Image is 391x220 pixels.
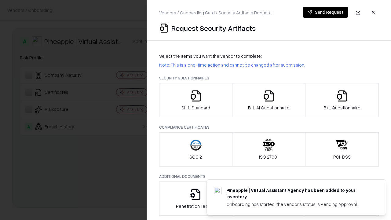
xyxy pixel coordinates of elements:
[159,182,232,216] button: Penetration Testing
[259,154,279,160] p: ISO 27001
[159,53,379,59] p: Select the items you want the vendor to complete:
[176,203,215,209] p: Penetration Testing
[171,23,256,33] p: Request Security Artifacts
[305,132,379,167] button: PCI-DSS
[232,83,306,117] button: B+L AI Questionnaire
[323,105,360,111] p: B+L Questionnaire
[159,125,379,130] p: Compliance Certificates
[226,201,371,207] div: Onboarding has started, the vendor's status is Pending Approval.
[181,105,210,111] p: Shift Standard
[303,7,348,18] button: Send Request
[189,154,202,160] p: SOC 2
[232,132,306,167] button: ISO 27001
[159,9,272,16] p: Vendors / Onboarding Card / Security Artifacts Request
[159,83,232,117] button: Shift Standard
[159,132,232,167] button: SOC 2
[159,62,379,68] p: Note: This is a one-time action and cannot be changed after submission.
[214,187,221,194] img: trypineapple.com
[248,105,290,111] p: B+L AI Questionnaire
[159,75,379,81] p: Security Questionnaires
[159,174,379,179] p: Additional Documents
[305,83,379,117] button: B+L Questionnaire
[333,154,351,160] p: PCI-DSS
[226,187,371,200] div: Pineapple | Virtual Assistant Agency has been added to your inventory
